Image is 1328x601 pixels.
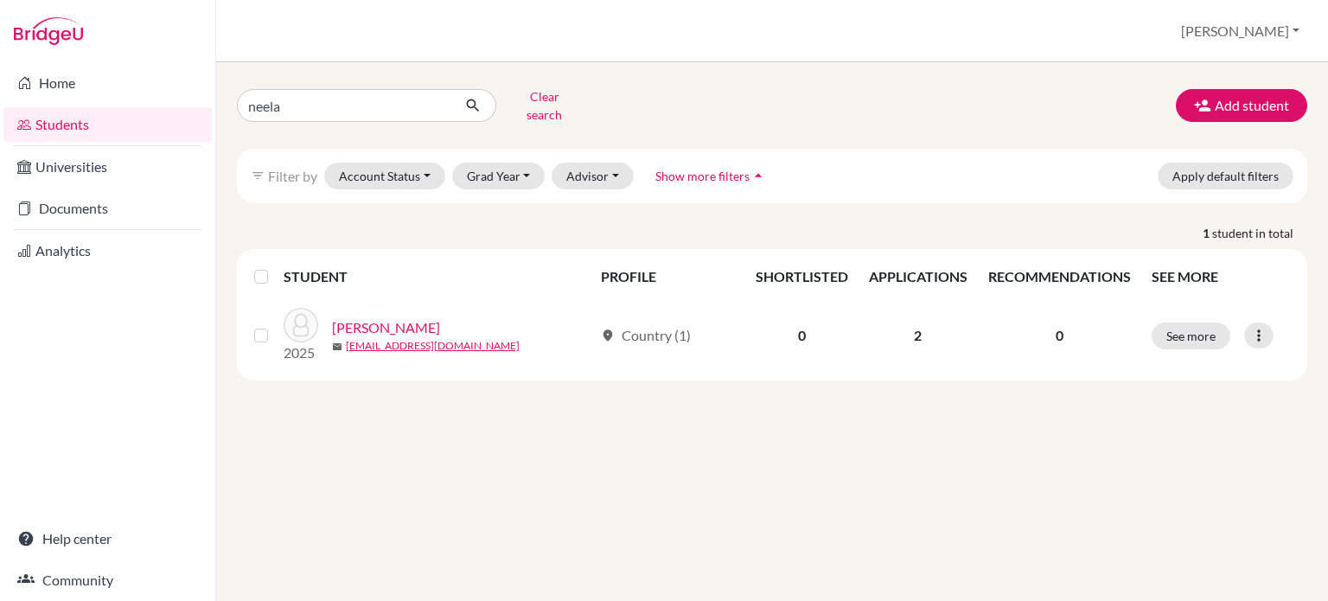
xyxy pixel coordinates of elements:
td: 0 [745,297,859,374]
td: 2 [859,297,978,374]
th: SEE MORE [1141,256,1300,297]
th: STUDENT [284,256,591,297]
p: 2025 [284,342,318,363]
a: [EMAIL_ADDRESS][DOMAIN_NAME] [346,338,520,354]
button: Grad Year [452,163,546,189]
th: APPLICATIONS [859,256,978,297]
th: RECOMMENDATIONS [978,256,1141,297]
span: Filter by [268,168,317,184]
button: Clear search [496,83,592,128]
button: [PERSON_NAME] [1173,15,1307,48]
a: Home [3,66,212,100]
a: Community [3,563,212,598]
a: Documents [3,191,212,226]
a: Analytics [3,233,212,268]
button: Show more filtersarrow_drop_up [641,163,782,189]
span: Show more filters [655,169,750,183]
button: Add student [1176,89,1307,122]
i: arrow_drop_up [750,167,767,184]
th: PROFILE [591,256,745,297]
th: SHORTLISTED [745,256,859,297]
strong: 1 [1203,224,1212,242]
button: Account Status [324,163,445,189]
img: Bridge-U [14,17,83,45]
input: Find student by name... [237,89,451,122]
img: Balachandra, Neela [284,308,318,342]
a: Universities [3,150,212,184]
button: Apply default filters [1158,163,1293,189]
button: Advisor [552,163,634,189]
button: See more [1152,323,1230,349]
a: [PERSON_NAME] [332,317,440,338]
a: Help center [3,521,212,556]
span: mail [332,342,342,352]
span: location_on [601,329,615,342]
i: filter_list [251,169,265,182]
p: 0 [988,325,1131,346]
span: student in total [1212,224,1307,242]
a: Students [3,107,212,142]
div: Country (1) [601,325,691,346]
